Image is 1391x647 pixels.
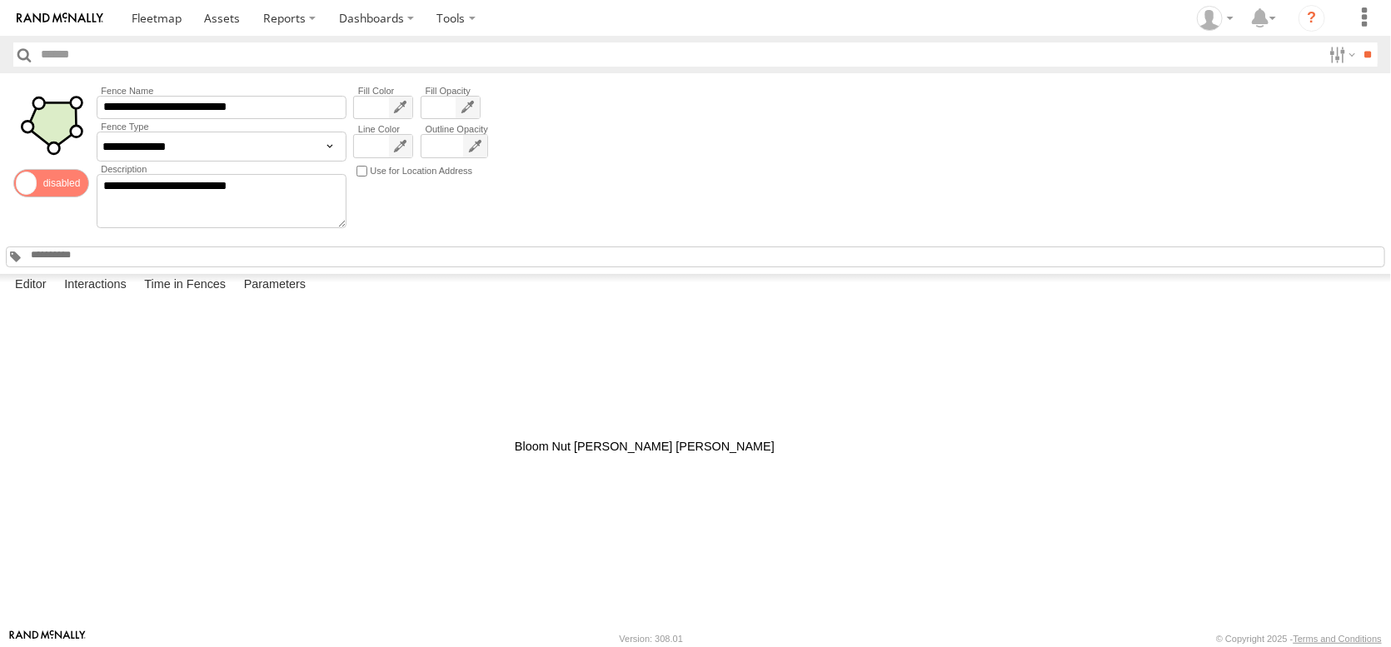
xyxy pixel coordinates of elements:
[236,274,315,297] label: Parameters
[97,86,347,96] label: Fence Name
[421,86,481,96] label: Fill Opacity
[1294,634,1382,644] a: Terms and Conditions
[136,274,234,297] label: Time in Fences
[620,634,683,644] div: Version: 308.01
[97,122,347,132] label: Fence Type
[56,274,135,297] label: Interactions
[421,124,488,134] label: Outline Opacity
[97,164,347,174] label: Description
[353,86,413,96] label: Fill Color
[7,274,55,297] label: Editor
[506,431,783,465] div: Bloom Nut [PERSON_NAME] [PERSON_NAME]
[370,163,472,179] label: Use for Location Address
[1191,6,1239,31] div: Dennis Braga
[13,169,89,197] span: Enable/Disable Status
[353,124,413,134] label: Line Color
[1323,42,1359,67] label: Search Filter Options
[9,630,86,647] a: Visit our Website
[1299,5,1325,32] i: ?
[17,12,103,24] img: rand-logo.svg
[1216,634,1382,644] div: © Copyright 2025 -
